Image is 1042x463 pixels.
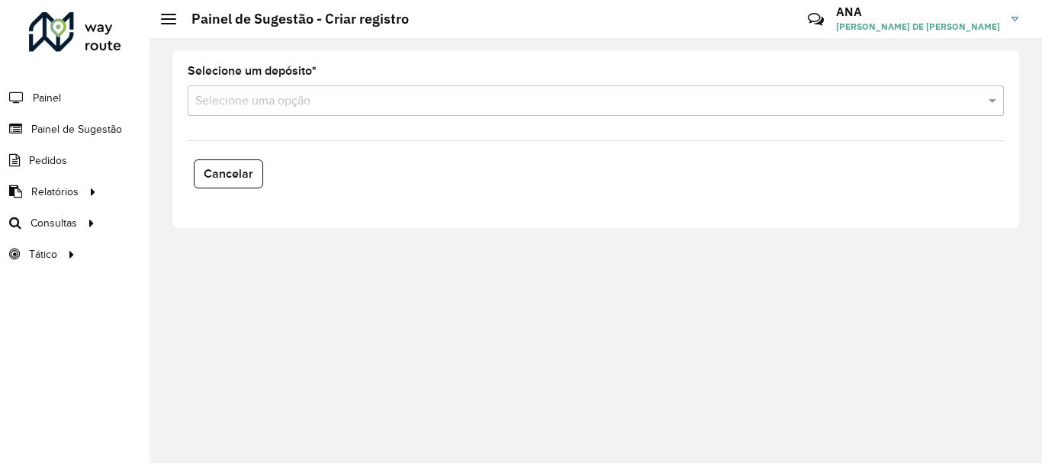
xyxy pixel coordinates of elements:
[836,20,1000,34] span: [PERSON_NAME] DE [PERSON_NAME]
[31,121,122,137] span: Painel de Sugestão
[799,3,832,36] a: Contato Rápido
[29,153,67,169] span: Pedidos
[31,184,79,200] span: Relatórios
[33,90,61,106] span: Painel
[176,11,409,27] h2: Painel de Sugestão - Criar registro
[31,215,77,231] span: Consultas
[188,62,317,80] label: Selecione um depósito
[836,5,1000,19] h3: ANA
[194,159,263,188] button: Cancelar
[29,246,57,262] span: Tático
[204,167,253,180] span: Cancelar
